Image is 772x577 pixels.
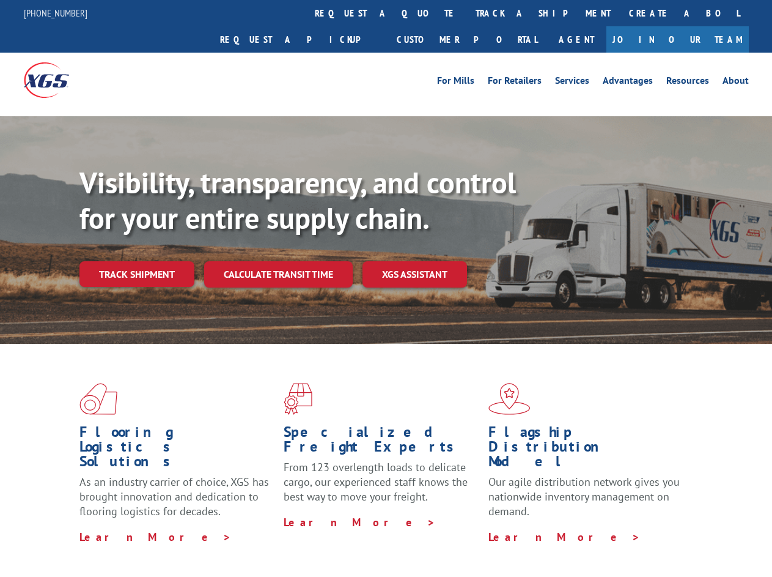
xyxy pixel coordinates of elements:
[79,475,269,518] span: As an industry carrier of choice, XGS has brought innovation and dedication to flooring logistics...
[79,163,516,237] b: Visibility, transparency, and control for your entire supply chain.
[488,383,531,415] img: xgs-icon-flagship-distribution-model-red
[555,76,589,89] a: Services
[284,383,312,415] img: xgs-icon-focused-on-flooring-red
[24,7,87,19] a: [PHONE_NUMBER]
[488,76,542,89] a: For Retailers
[388,26,546,53] a: Customer Portal
[284,460,479,515] p: From 123 overlength loads to delicate cargo, our experienced staff knows the best way to move you...
[362,261,467,288] a: XGS ASSISTANT
[79,261,194,287] a: Track shipment
[666,76,709,89] a: Resources
[79,425,274,475] h1: Flooring Logistics Solutions
[204,261,353,288] a: Calculate transit time
[79,530,232,544] a: Learn More >
[606,26,749,53] a: Join Our Team
[284,515,436,529] a: Learn More >
[603,76,653,89] a: Advantages
[546,26,606,53] a: Agent
[722,76,749,89] a: About
[488,475,680,518] span: Our agile distribution network gives you nationwide inventory management on demand.
[488,530,641,544] a: Learn More >
[79,383,117,415] img: xgs-icon-total-supply-chain-intelligence-red
[437,76,474,89] a: For Mills
[211,26,388,53] a: Request a pickup
[488,425,683,475] h1: Flagship Distribution Model
[284,425,479,460] h1: Specialized Freight Experts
